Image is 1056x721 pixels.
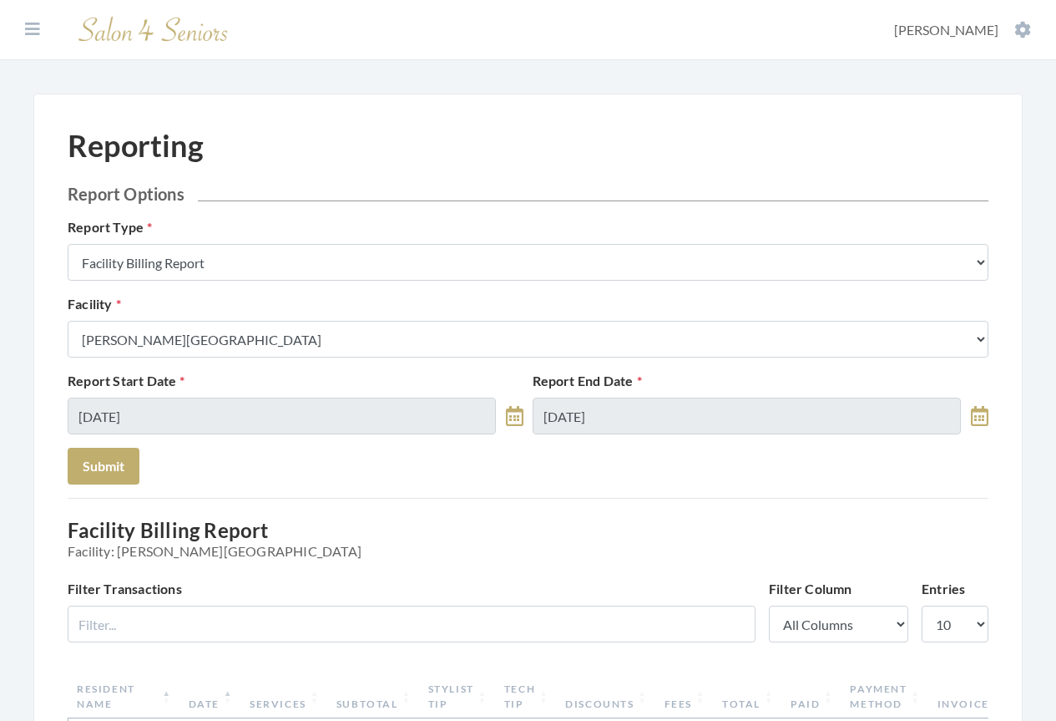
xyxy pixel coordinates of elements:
button: [PERSON_NAME] [889,21,1036,39]
span: [PERSON_NAME] [894,22,998,38]
a: toggle [971,398,988,434]
th: Tech Tip: activate to sort column ascending [496,675,557,718]
th: Fees: activate to sort column ascending [656,675,714,718]
h1: Reporting [68,128,204,164]
h2: Report Options [68,184,988,204]
th: Resident Name: activate to sort column descending [68,675,180,718]
label: Report Start Date [68,371,185,391]
input: Select Date [533,398,961,434]
th: Services: activate to sort column ascending [241,675,328,718]
label: Facility [68,294,121,314]
th: Paid: activate to sort column ascending [782,675,841,718]
th: Payment Method: activate to sort column ascending [841,675,928,718]
label: Entries [922,579,965,599]
label: Filter Transactions [68,579,182,599]
th: Discounts: activate to sort column ascending [557,675,655,718]
label: Report Type [68,217,152,237]
th: Subtotal: activate to sort column ascending [328,675,420,718]
label: Filter Column [769,579,852,599]
th: Invoiceable: activate to sort column ascending [929,675,1042,718]
h3: Facility Billing Report [68,519,988,559]
a: toggle [506,398,523,434]
label: Report End Date [533,371,642,391]
input: Filter... [68,606,755,642]
button: Submit [68,448,139,485]
th: Stylist Tip: activate to sort column ascending [420,675,496,718]
span: Facility: [PERSON_NAME][GEOGRAPHIC_DATA] [68,543,988,559]
input: Select Date [68,398,496,434]
th: Total: activate to sort column ascending [714,675,782,718]
img: Salon 4 Seniors [70,10,237,49]
th: Date: activate to sort column ascending [180,675,241,718]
